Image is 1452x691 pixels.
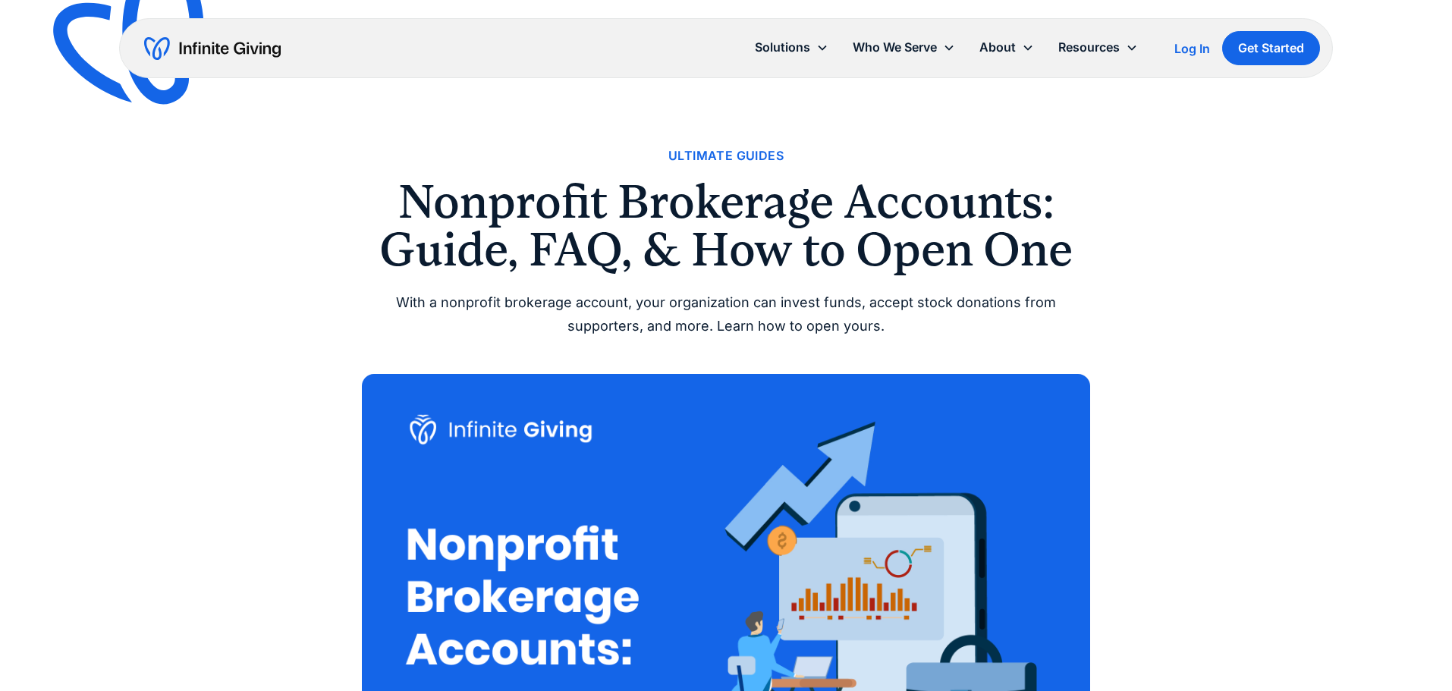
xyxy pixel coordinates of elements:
div: Log In [1174,42,1210,55]
div: Who We Serve [841,31,967,64]
a: Get Started [1222,31,1320,65]
div: About [979,37,1016,58]
a: home [144,36,281,61]
h1: Nonprofit Brokerage Accounts: Guide, FAQ, & How to Open One [362,178,1090,273]
div: Solutions [743,31,841,64]
div: Who We Serve [853,37,937,58]
a: Ultimate Guides [668,146,784,166]
div: Solutions [755,37,810,58]
div: About [967,31,1046,64]
div: Resources [1058,37,1120,58]
div: Resources [1046,31,1150,64]
div: With a nonprofit brokerage account, your organization can invest funds, accept stock donations fr... [362,291,1090,338]
a: Log In [1174,39,1210,58]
